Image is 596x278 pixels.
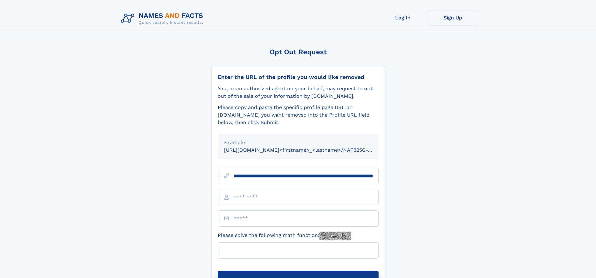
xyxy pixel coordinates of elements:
[218,104,379,126] div: Please copy and paste the specific profile page URL on [DOMAIN_NAME] you want removed into the Pr...
[211,48,385,56] div: Opt Out Request
[224,139,372,146] div: Example:
[218,232,351,240] label: Please solve the following math function:
[224,147,390,153] small: [URL][DOMAIN_NAME]<firstname>_<lastname>/NAF325G-xxxxxxxx
[118,10,208,27] img: Logo Names and Facts
[378,10,428,25] a: Log In
[428,10,478,25] a: Sign Up
[218,85,379,100] div: You, or an authorized agent on your behalf, may request to opt-out of the sale of your informatio...
[218,74,379,81] div: Enter the URL of the profile you would like removed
